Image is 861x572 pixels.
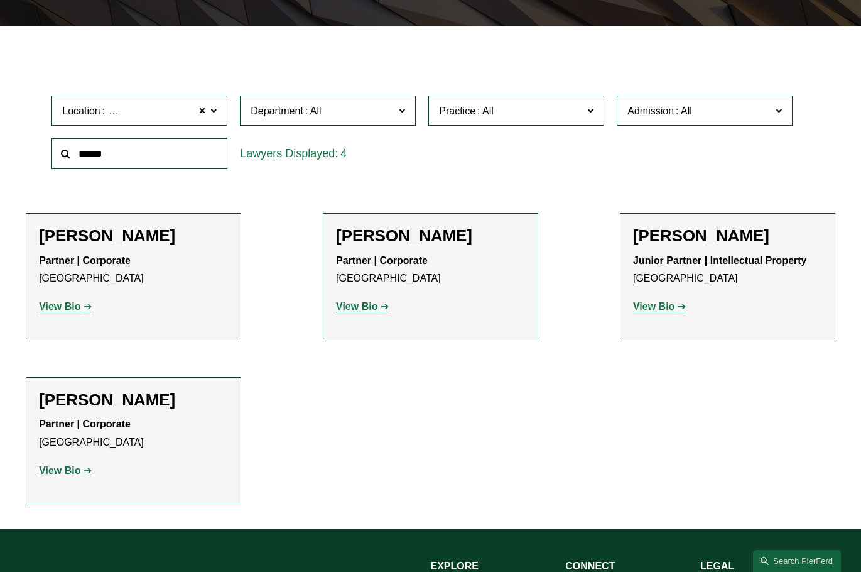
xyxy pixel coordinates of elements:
a: Search this site [753,550,841,572]
a: View Bio [39,301,92,312]
strong: CONNECT [565,561,615,571]
span: Location [62,106,100,116]
strong: View Bio [336,301,377,312]
a: View Bio [336,301,389,312]
strong: View Bio [633,301,674,312]
a: View Bio [633,301,686,312]
span: Department [251,106,303,116]
h2: [PERSON_NAME] [336,226,525,246]
p: [GEOGRAPHIC_DATA] [336,252,525,289]
strong: EXPLORE [431,561,479,571]
span: [GEOGRAPHIC_DATA] [107,103,212,119]
span: Admission [627,106,674,116]
h2: [PERSON_NAME] [39,390,228,410]
span: 4 [340,147,347,160]
a: View Bio [39,465,92,476]
p: [GEOGRAPHIC_DATA] [39,252,228,289]
strong: Partner | Corporate [39,255,131,266]
span: Practice [439,106,475,116]
strong: Junior Partner | Intellectual Property [633,255,807,266]
h2: [PERSON_NAME] [39,226,228,246]
p: [GEOGRAPHIC_DATA] [39,415,228,452]
strong: View Bio [39,465,80,476]
strong: View Bio [39,301,80,312]
h2: [PERSON_NAME] [633,226,822,246]
p: [GEOGRAPHIC_DATA] [633,252,822,289]
strong: Partner | Corporate [39,419,131,429]
strong: Partner | Corporate [336,255,428,266]
strong: LEGAL [700,561,734,571]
